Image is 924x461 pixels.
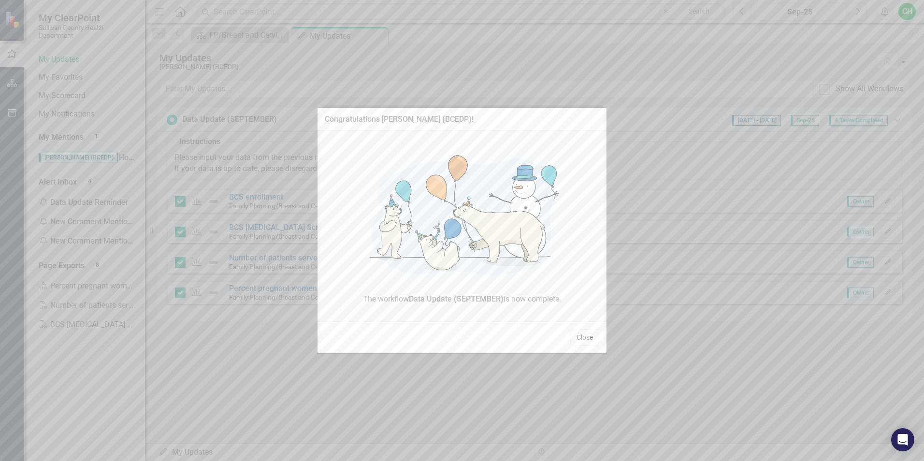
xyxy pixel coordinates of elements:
button: Close [570,329,599,346]
span: The workflow is now complete. [325,294,599,305]
img: Congratulations [352,138,572,293]
strong: Data Update (SEPTEMBER) [409,294,504,303]
div: Congratulations [PERSON_NAME] (BCEDP)! [325,115,474,124]
div: Open Intercom Messenger [891,428,914,451]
